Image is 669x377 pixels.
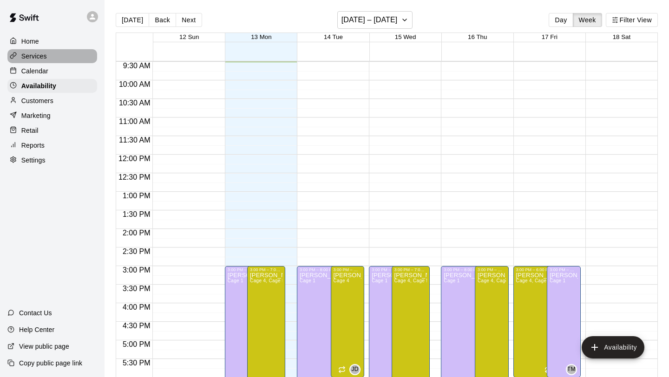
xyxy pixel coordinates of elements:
[250,267,282,272] div: 3:00 PM – 7:00 PM
[372,278,387,283] span: Cage 1
[116,155,152,162] span: 12:00 PM
[176,13,202,27] button: Next
[337,11,413,29] button: [DATE] – [DATE]
[573,13,602,27] button: Week
[116,13,149,27] button: [DATE]
[21,156,46,165] p: Settings
[334,278,349,283] span: Cage 4
[19,342,69,351] p: View public page
[478,267,506,272] div: 3:00 PM – 7:00 PM
[606,13,658,27] button: Filter View
[468,33,487,40] button: 16 Thu
[567,365,576,374] span: TM
[121,62,153,70] span: 9:30 AM
[334,267,362,272] div: 3:00 PM – 6:00 PM
[120,192,153,200] span: 1:00 PM
[613,33,631,40] button: 18 Sat
[120,229,153,237] span: 2:00 PM
[395,33,416,40] button: 15 Wed
[394,267,427,272] div: 3:00 PM – 7:00 PM
[120,247,153,255] span: 2:30 PM
[19,308,52,318] p: Contact Us
[19,358,82,368] p: Copy public page link
[117,117,153,125] span: 11:00 AM
[21,141,45,150] p: Reports
[394,278,429,283] span: Cage 4, Cage 5
[478,278,512,283] span: Cage 4, Cage 5
[21,37,39,46] p: Home
[120,322,153,330] span: 4:30 PM
[120,303,153,311] span: 4:00 PM
[341,13,398,26] h6: [DATE] – [DATE]
[516,278,551,283] span: Cage 4, Cage 5
[7,79,97,93] a: Availability
[120,340,153,348] span: 5:00 PM
[149,13,176,27] button: Back
[7,138,97,152] a: Reports
[444,278,459,283] span: Cage 1
[300,267,351,272] div: 3:00 PM – 8:00 PM
[21,81,56,91] p: Availability
[7,64,97,78] a: Calendar
[544,366,552,373] span: Recurring availability
[21,52,47,61] p: Services
[7,153,97,167] a: Settings
[228,267,260,272] div: 3:00 PM – 8:00 PM
[179,33,199,40] button: 12 Sun
[116,173,152,181] span: 12:30 PM
[444,267,495,272] div: 3:00 PM – 8:00 PM
[566,364,577,375] div: Tre Morris
[582,336,644,358] button: add
[516,267,568,272] div: 3:00 PM – 6:00 PM
[300,278,315,283] span: Cage 1
[549,13,573,27] button: Day
[7,49,97,63] a: Services
[21,126,39,135] p: Retail
[324,33,343,40] button: 14 Tue
[550,267,578,272] div: 3:00 PM – 6:00 PM
[21,111,51,120] p: Marketing
[117,80,153,88] span: 10:00 AM
[120,210,153,218] span: 1:30 PM
[120,359,153,367] span: 5:30 PM
[117,99,153,107] span: 10:30 AM
[349,364,361,375] div: Jake Deakins
[550,278,565,283] span: Cage 1
[338,366,346,373] span: Recurring availability
[7,94,97,108] a: Customers
[251,33,271,40] button: 13 Mon
[7,34,97,48] a: Home
[250,278,285,283] span: Cage 4, Cage 5
[7,123,97,137] a: Retail
[120,266,153,274] span: 3:00 PM
[117,136,153,144] span: 11:30 AM
[542,33,557,40] button: 17 Fri
[351,365,358,374] span: JD
[7,109,97,123] a: Marketing
[19,325,54,334] p: Help Center
[372,267,404,272] div: 3:00 PM – 8:00 PM
[21,96,53,105] p: Customers
[228,278,243,283] span: Cage 1
[120,285,153,292] span: 3:30 PM
[21,66,48,76] p: Calendar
